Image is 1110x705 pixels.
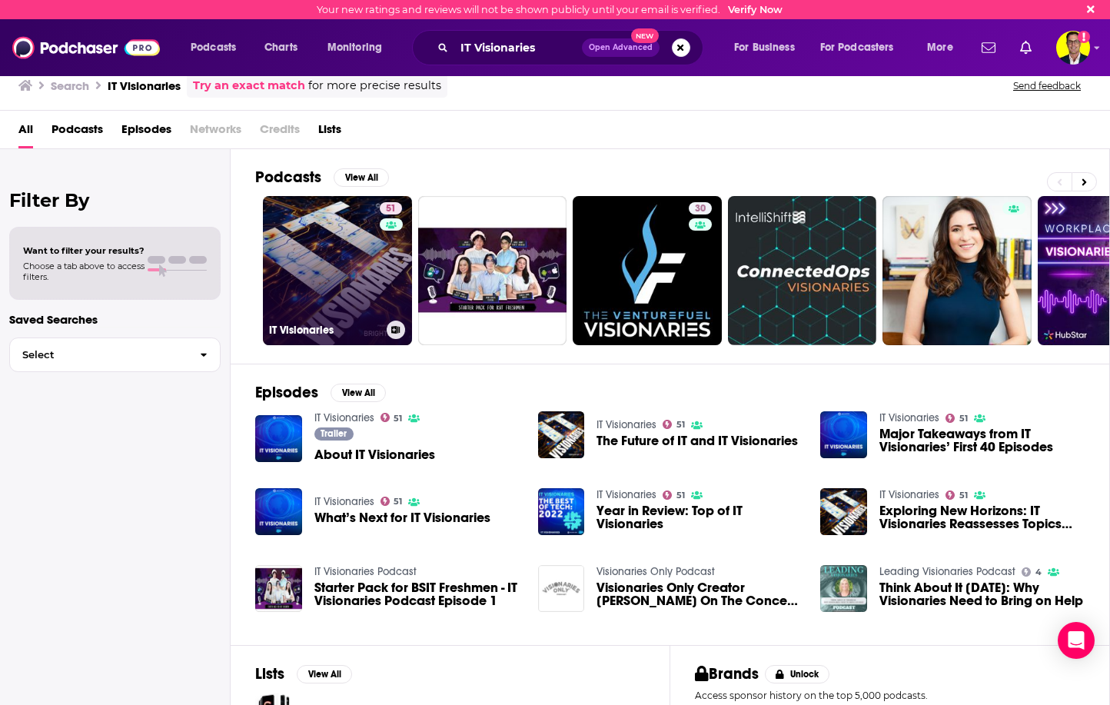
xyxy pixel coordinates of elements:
[1035,569,1042,576] span: 4
[9,189,221,211] h2: Filter By
[317,4,783,15] div: Your new ratings and reviews will not be shown publicly until your email is verified.
[386,201,396,217] span: 51
[810,35,916,60] button: open menu
[538,411,585,458] a: The Future of IT and IT Visionaries
[597,504,802,530] a: Year in Review: Top of IT Visionaries
[381,413,403,422] a: 51
[51,78,89,93] h3: Search
[916,35,972,60] button: open menu
[314,495,374,508] a: IT Visionaries
[297,665,352,683] button: View All
[1078,31,1090,43] svg: Email not verified
[695,664,759,683] h2: Brands
[820,411,867,458] img: Major Takeaways from IT Visionaries’ First 40 Episodes
[52,117,103,148] a: Podcasts
[9,312,221,327] p: Saved Searches
[820,488,867,535] img: Exploring New Horizons: IT Visionaries Reassesses Topics and Invites Suggestions
[255,488,302,535] img: What’s Next for IT Visionaries
[255,383,318,402] h2: Episodes
[334,168,389,187] button: View All
[193,77,305,95] a: Try an exact match
[959,492,968,499] span: 51
[191,37,236,58] span: Podcasts
[318,117,341,148] a: Lists
[597,581,802,607] span: Visionaries Only Creator [PERSON_NAME] On The Concept of Visionaries Only, What It Really Means t...
[314,581,520,607] span: Starter Pack for BSIT Freshmen - IT Visionaries Podcast Episode 1
[695,690,1085,701] p: Access sponsor history on the top 5,000 podcasts.
[18,117,33,148] a: All
[255,415,302,462] a: About IT Visionaries
[597,565,715,578] a: Visionaries Only Podcast
[255,383,386,402] a: EpisodesView All
[695,201,706,217] span: 30
[255,168,321,187] h2: Podcasts
[255,664,352,683] a: ListsView All
[254,35,307,60] a: Charts
[454,35,582,60] input: Search podcasts, credits, & more...
[945,491,968,500] a: 51
[820,37,894,58] span: For Podcasters
[597,418,656,431] a: IT Visionaries
[1056,31,1090,65] span: Logged in as BrettLarson
[264,37,297,58] span: Charts
[538,565,585,612] img: Visionaries Only Creator Jay Thomas On The Concept of Visionaries Only, What It Really Means to C...
[308,77,441,95] span: for more precise results
[879,581,1085,607] a: Think About It Thursday: Why Visionaries Need to Bring on Help
[728,4,783,15] a: Verify Now
[321,429,347,438] span: Trailer
[269,324,381,337] h3: IT Visionaries
[121,117,171,148] a: Episodes
[260,117,300,148] span: Credits
[879,504,1085,530] a: Exploring New Horizons: IT Visionaries Reassesses Topics and Invites Suggestions
[765,665,830,683] button: Unlock
[23,245,145,256] span: Want to filter your results?
[723,35,814,60] button: open menu
[597,581,802,607] a: Visionaries Only Creator Jay Thomas On The Concept of Visionaries Only, What It Really Means to C...
[327,37,382,58] span: Monitoring
[331,384,386,402] button: View All
[945,414,968,423] a: 51
[427,30,718,65] div: Search podcasts, credits, & more...
[879,488,939,501] a: IT Visionaries
[12,33,160,62] img: Podchaser - Follow, Share and Rate Podcasts
[255,168,389,187] a: PodcastsView All
[255,664,284,683] h2: Lists
[314,448,435,461] a: About IT Visionaries
[663,420,685,429] a: 51
[314,411,374,424] a: IT Visionaries
[597,434,798,447] a: The Future of IT and IT Visionaries
[1056,31,1090,65] img: User Profile
[820,565,867,612] img: Think About It Thursday: Why Visionaries Need to Bring on Help
[676,421,685,428] span: 51
[676,492,685,499] span: 51
[689,202,712,214] a: 30
[10,350,188,360] span: Select
[879,427,1085,454] a: Major Takeaways from IT Visionaries’ First 40 Episodes
[394,498,402,505] span: 51
[314,565,417,578] a: IT Visionaries Podcast
[394,415,402,422] span: 51
[589,44,653,52] span: Open Advanced
[317,35,402,60] button: open menu
[879,411,939,424] a: IT Visionaries
[255,565,302,612] img: Starter Pack for BSIT Freshmen - IT Visionaries Podcast Episode 1
[582,38,660,57] button: Open AdvancedNew
[1014,35,1038,61] a: Show notifications dropdown
[538,488,585,535] img: Year in Review: Top of IT Visionaries
[380,202,402,214] a: 51
[190,117,241,148] span: Networks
